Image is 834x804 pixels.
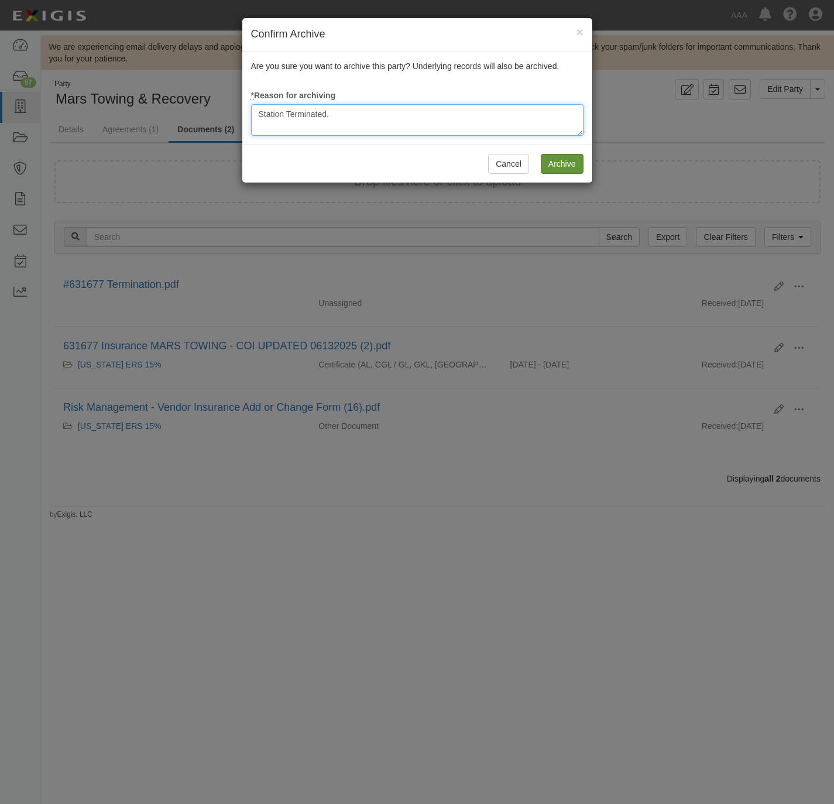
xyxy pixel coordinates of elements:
label: Reason for archiving [251,90,336,101]
input: Archive [541,154,584,174]
abbr: required [251,91,254,100]
button: Cancel [488,154,529,174]
h4: Confirm Archive [251,27,584,42]
button: Close [576,26,583,38]
div: Are you sure you want to archive this party? Underlying records will also be archived. [242,51,592,145]
span: × [576,25,583,39]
